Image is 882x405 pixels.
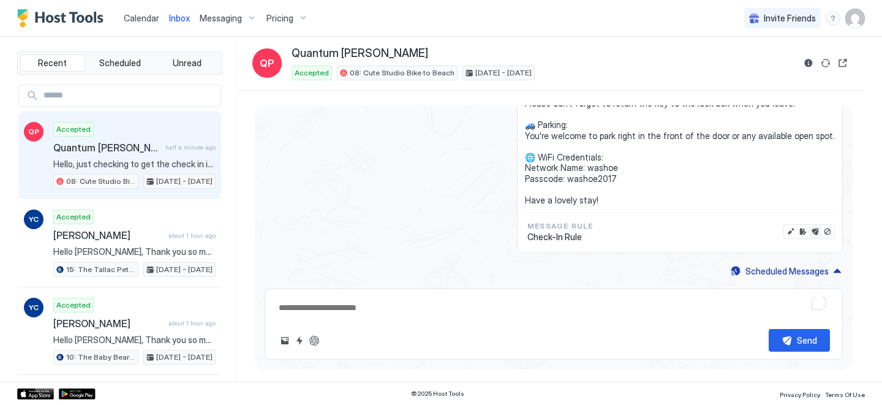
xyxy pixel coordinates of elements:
a: Inbox [169,12,190,25]
div: menu [826,11,840,26]
button: Edit message [785,225,797,238]
span: © 2025 Host Tools [411,390,464,398]
span: Scheduled [99,58,141,69]
span: [PERSON_NAME] [53,317,164,330]
span: YC [29,302,39,313]
button: Disable message [821,225,834,238]
a: Calendar [124,12,159,25]
button: Open reservation [835,56,850,70]
a: Google Play Store [59,388,96,399]
button: Quick reply [292,333,307,348]
span: Quantum [PERSON_NAME] [292,47,428,61]
span: 08: Cute Studio Bike to Beach [66,176,135,187]
span: Accepted [56,124,91,135]
a: Host Tools Logo [17,9,109,28]
span: Hello, just checking to get the check in information [53,159,216,170]
textarea: To enrich screen reader interactions, please activate Accessibility in Grammarly extension settings [277,297,830,319]
div: tab-group [17,51,222,75]
button: Upload image [277,333,292,348]
span: 10: The Baby Bear Pet Friendly Studio [66,352,135,363]
button: Edit rule [797,225,809,238]
span: Inbox [169,13,190,23]
span: Privacy Policy [780,391,820,398]
button: Sync reservation [818,56,833,70]
a: Privacy Policy [780,387,820,400]
span: Invite Friends [764,13,816,24]
div: Send [797,334,817,347]
span: Calendar [124,13,159,23]
span: Message Rule [527,221,593,232]
span: Terms Of Use [825,391,865,398]
button: Unread [154,55,219,72]
span: Pricing [266,13,293,24]
button: Send [769,329,830,352]
div: User profile [845,9,865,28]
span: about 1 hour ago [168,232,216,240]
button: Scheduled [88,55,153,72]
button: ChatGPT Auto Reply [307,333,322,348]
span: [DATE] - [DATE] [475,67,532,78]
span: Recent [38,58,67,69]
span: QP [260,56,274,70]
span: Hello [PERSON_NAME], Thank you so much for your booking! We'll send the check-in instructions [DA... [53,335,216,346]
span: YC [29,214,39,225]
a: App Store [17,388,54,399]
button: Scheduled Messages [729,263,843,279]
button: Reservation information [801,56,816,70]
span: Check-In Rule [527,232,593,243]
span: Hello [PERSON_NAME], Thank you so much for your booking! We'll send the check-in instructions [DA... [53,246,216,257]
span: QP [28,126,39,137]
div: Scheduled Messages [745,265,829,278]
span: [PERSON_NAME] [53,229,164,241]
input: Input Field [39,85,221,106]
span: Messaging [200,13,242,24]
span: [DATE] - [DATE] [156,176,213,187]
span: about 1 hour ago [168,319,216,327]
span: Accepted [295,67,329,78]
a: Terms Of Use [825,387,865,400]
button: Recent [20,55,85,72]
span: [DATE] - [DATE] [156,352,213,363]
button: Send now [809,225,821,238]
span: [DATE] - [DATE] [156,264,213,275]
span: Accepted [56,300,91,311]
span: half a minute ago [165,143,216,151]
span: Accepted [56,211,91,222]
span: Quantum [PERSON_NAME] [53,142,160,154]
span: 15: The Tallac Pet Friendly Studio [66,264,135,275]
span: 08: Cute Studio Bike to Beach [350,67,454,78]
span: Unread [173,58,202,69]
